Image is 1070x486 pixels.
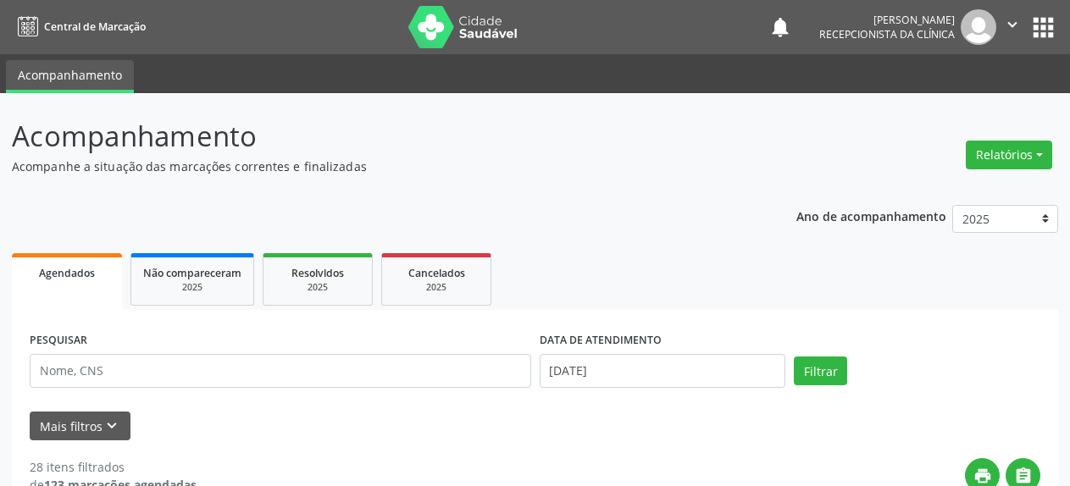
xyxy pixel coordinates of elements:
input: Nome, CNS [30,354,531,388]
button: apps [1028,13,1058,42]
div: 2025 [143,281,241,294]
label: DATA DE ATENDIMENTO [540,328,662,354]
img: img [961,9,996,45]
button:  [996,9,1028,45]
a: Central de Marcação [12,13,146,41]
input: Selecione um intervalo [540,354,786,388]
span: Agendados [39,266,95,280]
span: Resolvidos [291,266,344,280]
div: 28 itens filtrados [30,458,197,476]
a: Acompanhamento [6,60,134,93]
span: Central de Marcação [44,19,146,34]
div: [PERSON_NAME] [819,13,955,27]
span: Não compareceram [143,266,241,280]
span: Recepcionista da clínica [819,27,955,41]
p: Acompanhamento [12,115,745,157]
button: Filtrar [794,356,847,385]
div: 2025 [394,281,479,294]
div: 2025 [275,281,360,294]
i: print [973,467,992,485]
span: Cancelados [408,266,465,280]
i:  [1014,467,1033,485]
button: Mais filtroskeyboard_arrow_down [30,411,130,441]
i:  [1003,15,1022,34]
p: Ano de acompanhamento [796,205,946,226]
i: keyboard_arrow_down [103,417,121,435]
button: notifications [768,15,792,39]
label: PESQUISAR [30,328,87,354]
p: Acompanhe a situação das marcações correntes e finalizadas [12,157,745,175]
button: Relatórios [966,141,1052,169]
